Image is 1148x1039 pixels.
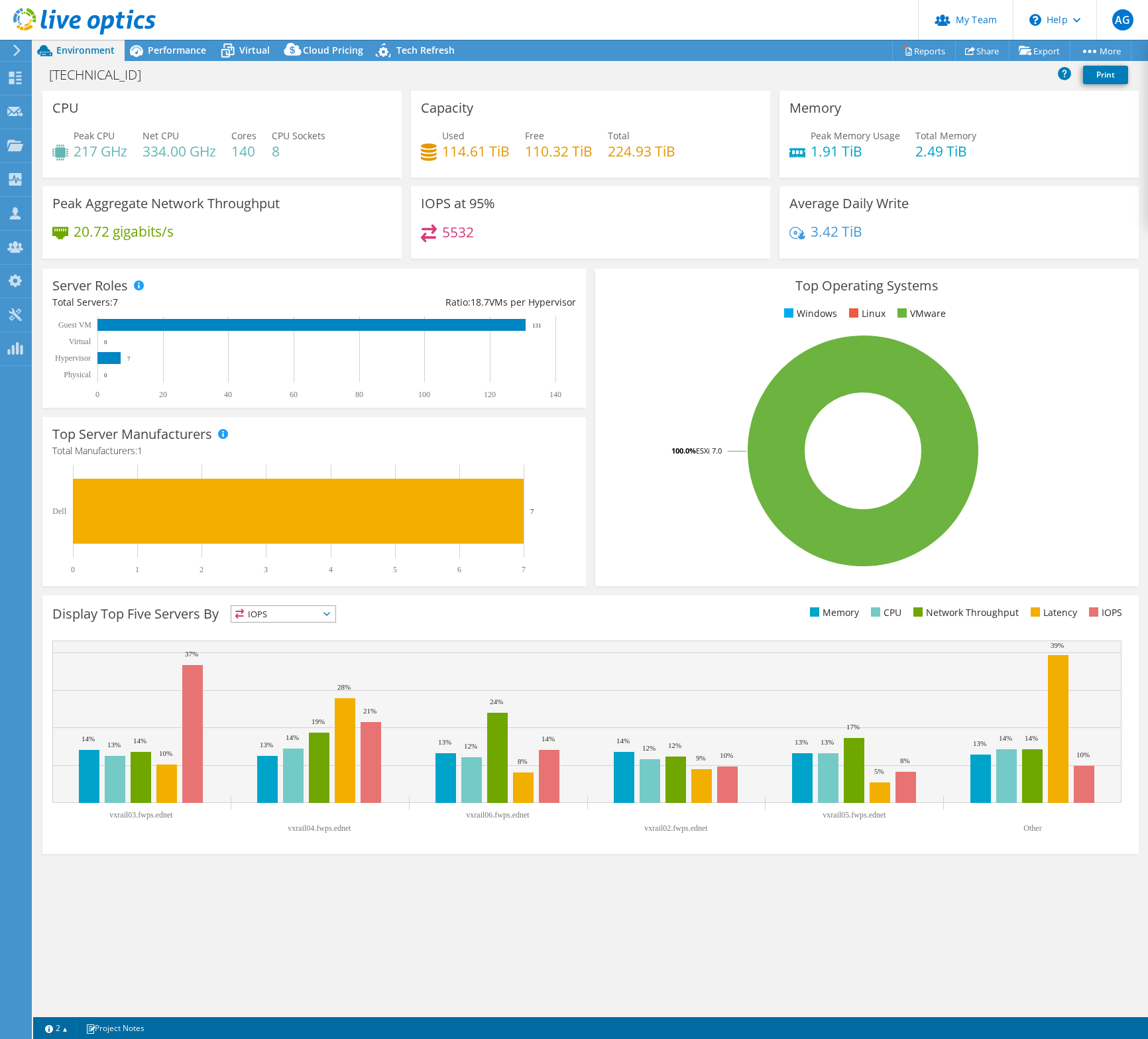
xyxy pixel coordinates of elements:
[668,741,681,749] text: 12%
[1083,66,1128,84] a: Print
[811,224,862,239] h4: 3.42 TiB
[104,339,107,345] text: 0
[55,353,91,363] text: Hypervisor
[64,370,91,379] text: Physical
[1051,641,1064,649] text: 39%
[542,735,555,743] text: 14%
[821,738,834,746] text: 13%
[303,44,363,56] span: Cloud Pricing
[549,390,561,399] text: 140
[1023,824,1041,833] text: Other
[518,757,528,765] text: 8%
[286,733,299,741] text: 14%
[471,296,489,308] span: 18.7
[789,101,841,115] h3: Memory
[421,196,495,211] h3: IOPS at 95%
[135,565,139,574] text: 1
[846,306,886,321] li: Linux
[224,390,232,399] text: 40
[290,390,298,399] text: 60
[1070,40,1131,61] a: More
[288,824,351,833] text: vxrail04.fwps.ednet
[264,565,268,574] text: 3
[52,101,79,115] h3: CPU
[143,144,216,158] h4: 334.00 GHz
[1086,605,1122,620] li: IOPS
[530,507,534,515] text: 7
[272,129,325,142] span: CPU Sockets
[52,278,128,293] h3: Server Roles
[874,767,884,775] text: 5%
[1029,14,1041,26] svg: \n
[95,390,99,399] text: 0
[720,751,733,759] text: 10%
[807,605,859,620] li: Memory
[999,734,1012,742] text: 14%
[442,225,474,239] h4: 5532
[74,224,174,239] h4: 20.72 gigabits/s
[915,129,976,142] span: Total Memory
[892,40,956,61] a: Reports
[239,44,270,56] span: Virtual
[76,1020,154,1036] a: Project Notes
[442,129,465,142] span: Used
[900,757,910,764] text: 8%
[955,40,1009,61] a: Share
[312,717,325,725] text: 19%
[1009,40,1070,61] a: Export
[789,196,909,211] h3: Average Daily Write
[231,606,335,622] span: IOPS
[36,1020,77,1036] a: 2
[868,605,901,620] li: CPU
[522,565,526,574] text: 7
[52,507,66,516] text: Dell
[133,737,146,745] text: 14%
[71,565,75,574] text: 0
[811,144,900,158] h4: 1.91 TiB
[52,427,212,442] h3: Top Server Manufacturers
[671,446,696,456] tspan: 100.0%
[52,295,314,310] div: Total Servers:
[109,810,173,820] text: vxrail03.fwps.ednet
[159,390,167,399] text: 20
[1112,9,1133,31] span: AG
[396,44,455,56] span: Tech Refresh
[104,372,107,379] text: 0
[442,144,510,158] h4: 114.61 TiB
[915,144,976,158] h4: 2.49 TiB
[696,446,722,456] tspan: ESXi 7.0
[113,296,118,308] span: 7
[910,605,1019,620] li: Network Throughput
[69,337,91,346] text: Virtual
[532,322,542,329] text: 131
[608,144,675,158] h4: 224.93 TiB
[137,444,143,457] span: 1
[846,723,860,731] text: 17%
[82,735,95,743] text: 14%
[525,144,593,158] h4: 110.32 TiB
[272,144,325,158] h4: 8
[490,698,503,705] text: 24%
[1076,751,1090,759] text: 10%
[438,738,451,746] text: 13%
[642,744,656,752] text: 12%
[795,738,808,746] text: 13%
[616,737,630,745] text: 14%
[185,650,198,658] text: 37%
[466,810,530,820] text: vxrail06.fwps.ednet
[525,129,544,142] span: Free
[811,129,900,142] span: Peak Memory Usage
[457,565,461,574] text: 6
[644,824,708,833] text: vxrail02.fwps.ednet
[418,390,430,399] text: 100
[56,44,115,56] span: Environment
[484,390,496,399] text: 120
[74,129,115,142] span: Peak CPU
[329,565,333,574] text: 4
[143,129,179,142] span: Net CPU
[894,306,946,321] li: VMware
[107,741,121,749] text: 13%
[58,320,91,330] text: Guest VM
[314,295,576,310] div: Ratio: VMs per Hypervisor
[608,129,630,142] span: Total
